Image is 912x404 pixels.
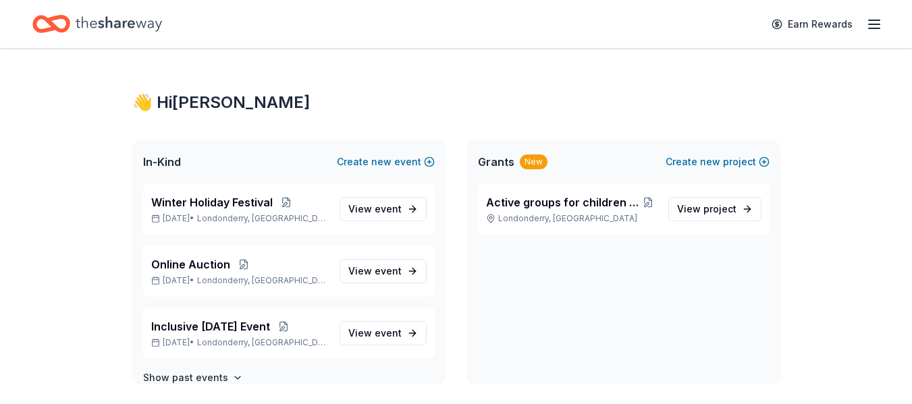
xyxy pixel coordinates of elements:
[197,337,329,348] span: Londonderry, [GEOGRAPHIC_DATA]
[371,154,392,170] span: new
[520,154,547,169] div: New
[348,201,402,217] span: View
[375,265,402,277] span: event
[143,154,181,170] span: In-Kind
[700,154,720,170] span: new
[703,203,736,214] span: project
[151,337,329,348] p: [DATE] •
[677,201,736,217] span: View
[478,154,514,170] span: Grants
[337,154,435,170] button: Createnewevent
[375,327,402,339] span: event
[151,256,230,272] span: Online Auction
[340,259,427,283] a: View event
[197,275,329,286] span: Londonderry, [GEOGRAPHIC_DATA]
[151,318,270,335] span: Inclusive [DATE] Event
[143,370,243,386] button: Show past events
[666,154,770,170] button: Createnewproject
[151,275,329,286] p: [DATE] •
[143,370,228,386] h4: Show past events
[132,92,780,113] div: 👋 Hi [PERSON_NAME]
[348,263,402,279] span: View
[375,203,402,214] span: event
[197,213,329,224] span: Londonderry, [GEOGRAPHIC_DATA]
[151,194,273,210] span: Winter Holiday Festival
[340,197,427,221] a: View event
[668,197,761,221] a: View project
[348,325,402,341] span: View
[486,213,658,224] p: Londonderry, [GEOGRAPHIC_DATA]
[340,321,427,345] a: View event
[486,194,639,210] span: Active groups for children with disabilities
[151,213,329,224] p: [DATE] •
[32,8,162,40] a: Home
[763,12,861,36] a: Earn Rewards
